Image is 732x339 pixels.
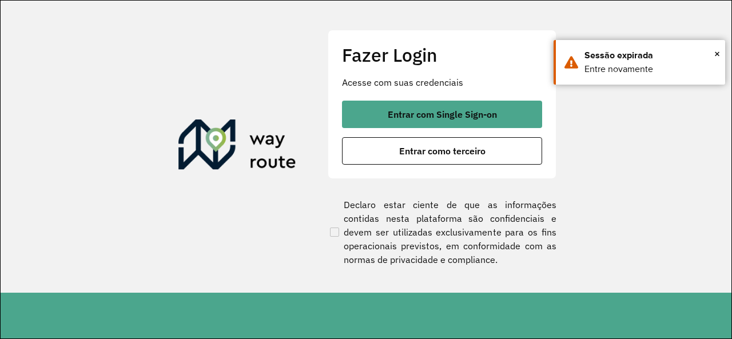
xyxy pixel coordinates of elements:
img: Roteirizador AmbevTech [178,119,296,174]
button: button [342,101,542,128]
span: Entrar com Single Sign-on [388,110,497,119]
div: Entre novamente [584,62,717,76]
button: button [342,137,542,165]
span: × [714,45,720,62]
label: Declaro estar ciente de que as informações contidas nesta plataforma são confidenciais e devem se... [328,198,556,266]
span: Entrar como terceiro [399,146,486,155]
h2: Fazer Login [342,44,542,66]
p: Acesse com suas credenciais [342,75,542,89]
div: Sessão expirada [584,49,717,62]
button: Close [714,45,720,62]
